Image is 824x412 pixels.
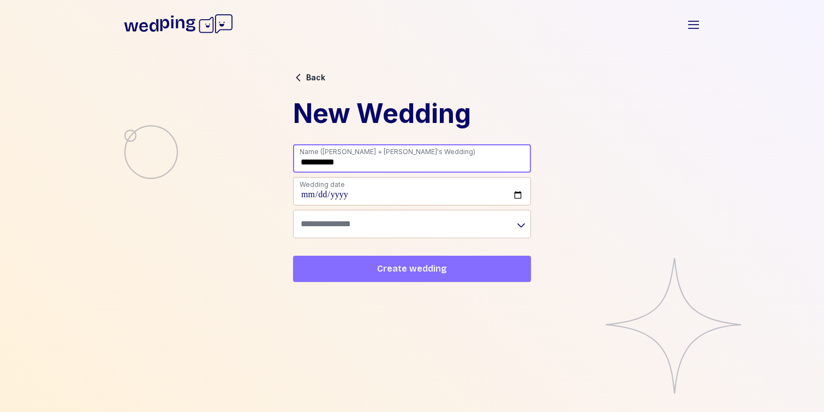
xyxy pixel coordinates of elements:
button: Create wedding [293,256,531,282]
span: Create wedding [377,262,447,275]
h1: New Wedding [293,101,531,127]
button: Back [293,72,325,83]
span: Back [306,74,325,81]
input: Name (e.g. Sam + Robin's Wedding) [293,144,531,173]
